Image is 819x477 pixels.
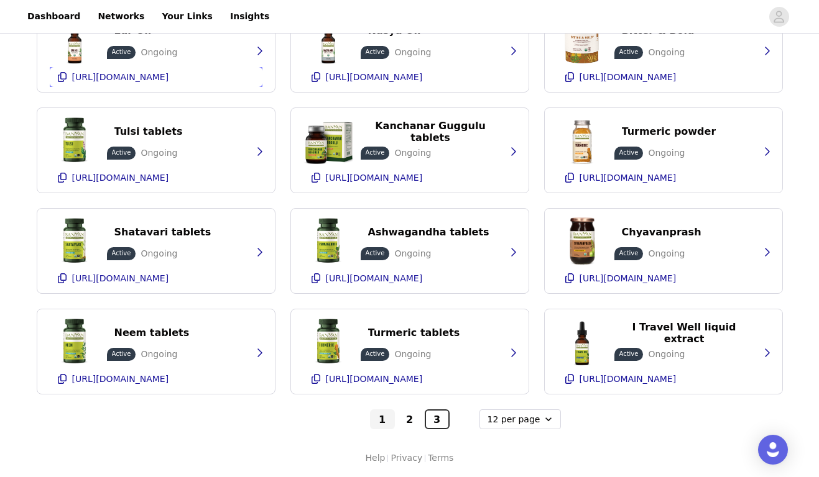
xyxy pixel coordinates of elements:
[425,409,450,429] button: Go To Page 3
[614,122,724,142] button: Turmeric powder
[303,268,516,288] button: [URL][DOMAIN_NAME]
[112,248,131,258] p: Active
[394,247,431,260] p: Ongoing
[758,435,788,465] div: Open Intercom Messenger
[557,369,770,389] button: [URL][DOMAIN_NAME]
[72,374,169,384] p: [URL][DOMAIN_NAME]
[72,72,169,82] p: [URL][DOMAIN_NAME]
[619,349,639,358] p: Active
[361,323,468,343] button: Turmeric tablets
[580,72,677,82] p: [URL][DOMAIN_NAME]
[303,369,516,389] button: [URL][DOMAIN_NAME]
[580,273,677,283] p: [URL][DOMAIN_NAME]
[90,2,152,30] a: Networks
[50,317,99,366] img: Neem Supplements | Organic Neem Tablets
[112,349,131,358] p: Active
[557,216,607,266] img: Chyavanprash - chyawanprash - best-selling amla jam nourishes the body
[452,409,477,429] button: Go to next page
[141,46,177,59] p: Ongoing
[50,268,262,288] button: [URL][DOMAIN_NAME]
[580,173,677,183] p: [URL][DOMAIN_NAME]
[114,125,183,137] p: Tulsi tablets
[557,268,770,288] button: [URL][DOMAIN_NAME]
[303,67,516,87] button: [URL][DOMAIN_NAME]
[50,15,99,65] img: Ear Oil | Ear Drops | Comforting Herbal Oil Drops
[366,248,385,258] p: Active
[343,409,368,429] button: Go to previous page
[622,226,701,238] p: Chyavanprash
[557,116,607,165] img: Turmeric Powder | Organic Turmeric with Curcumin | Organic Spices
[557,317,607,366] img: I Travel Well | Herbal Extract for Travel Stress & Adjusting Sleep Patterns in New Time Zones
[303,168,516,188] button: [URL][DOMAIN_NAME]
[648,147,685,160] p: Ongoing
[622,125,716,137] p: Turmeric powder
[391,452,422,465] a: Privacy
[580,374,677,384] p: [URL][DOMAIN_NAME]
[326,72,423,82] p: [URL][DOMAIN_NAME]
[368,120,493,143] p: Kanchanar Guggulu tablets
[557,67,770,87] button: [URL][DOMAIN_NAME]
[303,317,353,366] img: Organic Turmeric Supplements | Organic Turmeric Tablets
[326,173,423,183] p: [URL][DOMAIN_NAME]
[141,247,177,260] p: Ongoing
[50,168,262,188] button: [URL][DOMAIN_NAME]
[394,46,431,59] p: Ongoing
[107,323,197,343] button: Neem tablets
[394,147,431,160] p: Ongoing
[50,216,99,266] img: Shatavari Supplements | Organic Asparagus Racemosus
[154,2,220,30] a: Your Links
[394,348,431,361] p: Ongoing
[107,122,190,142] button: Tulsi tablets
[303,116,353,165] img: Kanchanar Guggulu tablets | Organic Herbs for Thyroid Support | Herbal Supplements
[326,374,423,384] p: [URL][DOMAIN_NAME]
[326,273,423,283] p: [URL][DOMAIN_NAME]
[366,349,385,358] p: Active
[141,348,177,361] p: Ongoing
[619,47,639,57] p: Active
[361,122,501,142] button: Kanchanar Guggulu tablets
[619,248,639,258] p: Active
[114,327,190,338] p: Neem tablets
[428,452,453,465] a: Terms
[50,369,262,389] button: [URL][DOMAIN_NAME]
[366,47,385,57] p: Active
[773,7,785,27] div: avatar
[72,173,169,183] p: [URL][DOMAIN_NAME]
[557,15,607,65] img: Bitter and Bold - flavorful coffee alternative with health benefits
[50,116,99,165] img: Tulsi (Holy Basil) Supplement | Ocimum Tenuiflorum | Banyan Botanicals
[72,273,169,283] p: [URL][DOMAIN_NAME]
[20,2,88,30] a: Dashboard
[622,321,747,345] p: I Travel Well liquid extract
[50,67,262,87] button: [URL][DOMAIN_NAME]
[114,226,211,238] p: Shatavari tablets
[361,222,497,242] button: Ashwagandha tablets
[366,452,386,465] a: Help
[112,47,131,57] p: Active
[614,323,754,343] button: I Travel Well liquid extract
[141,147,177,160] p: Ongoing
[303,216,353,266] img: Ashwagandha supplements - organic, fairly traded ashwagandha
[368,226,489,238] p: Ashwagandha tablets
[107,222,219,242] button: Shatavari tablets
[303,15,353,65] img: Nasya Oil | Nose Oil & Nasal Lubricant
[648,348,685,361] p: Ongoing
[370,409,395,429] button: Go To Page 1
[368,327,460,338] p: Turmeric tablets
[112,148,131,157] p: Active
[366,148,385,157] p: Active
[397,409,422,429] button: Go To Page 2
[223,2,277,30] a: Insights
[557,168,770,188] button: [URL][DOMAIN_NAME]
[648,46,685,59] p: Ongoing
[619,148,639,157] p: Active
[648,247,685,260] p: Ongoing
[614,222,709,242] button: Chyavanprash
